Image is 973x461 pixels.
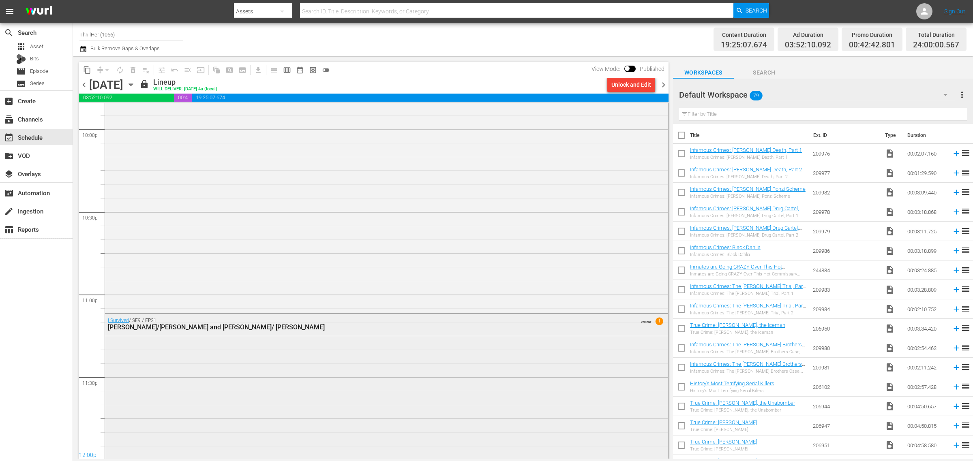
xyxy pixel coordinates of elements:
span: reorder [961,265,971,275]
svg: Add to Schedule [952,421,961,430]
td: 00:03:11.725 [904,222,949,241]
span: Video [885,168,895,178]
th: Title [690,124,809,147]
span: more_vert [957,90,967,100]
img: ans4CAIJ8jUAAAAAAAAAAAAAAAAAAAAAAAAgQb4GAAAAAAAAAAAAAAAAAAAAAAAAJMjXAAAAAAAAAAAAAAAAAAAAAAAAgAT5G... [19,2,58,21]
td: 209977 [810,163,882,183]
div: True Crime: [PERSON_NAME] [690,446,757,452]
span: reorder [961,362,971,372]
span: 03:52:10.092 [79,94,174,102]
div: True Crime: [PERSON_NAME], the Iceman [690,330,785,335]
td: 00:04:50.815 [904,416,949,435]
span: Episode [16,66,26,76]
td: 00:02:57.428 [904,377,949,397]
span: Channels [4,115,14,124]
a: True Crime: [PERSON_NAME] [690,419,757,425]
td: 00:04:58.580 [904,435,949,455]
span: menu [5,6,15,16]
div: Infamous Crimes: [PERSON_NAME] Death, Part 1 [690,155,802,160]
span: Create Series Block [236,64,249,77]
a: True Crime: [PERSON_NAME], the Unabomber [690,400,795,406]
div: Unlock and Edit [611,77,651,92]
span: reorder [961,343,971,352]
td: 00:03:24.885 [904,260,949,280]
td: 206951 [810,435,882,455]
span: View Mode: [587,66,624,72]
span: Automation [4,188,14,198]
span: Bulk Remove Gaps & Overlaps [89,45,160,51]
span: Workspaces [673,68,734,78]
div: True Crime: [PERSON_NAME] [690,427,757,432]
svg: Add to Schedule [952,441,961,450]
td: 00:04:50.657 [904,397,949,416]
span: 00:42:42.801 [849,41,895,50]
a: Infamous Crimes: Black Dahlia [690,244,761,250]
span: Video [885,440,895,450]
a: Inmates are Going CRAZY Over This Hot Commissary Commodity [690,264,785,276]
span: Video [885,343,895,353]
span: reorder [961,440,971,450]
a: Infamous Crimes: The [PERSON_NAME] Brothers Case, Part 1 [690,341,805,354]
td: 209984 [810,299,882,319]
span: Video [885,265,895,275]
span: reorder [961,284,971,294]
td: 00:01:29.590 [904,163,949,183]
span: Asset [30,43,43,51]
td: 00:02:07.160 [904,144,949,163]
span: Month Calendar View [294,64,306,77]
span: 79 [750,87,763,104]
a: I Survived [108,318,129,323]
span: preview_outlined [309,66,317,74]
span: 03:52:10.092 [785,41,831,50]
span: Day Calendar View [265,62,281,78]
a: Infamous Crimes: [PERSON_NAME] Death, Part 2 [690,166,802,173]
svg: Add to Schedule [952,324,961,333]
span: Video [885,304,895,314]
span: Video [885,285,895,295]
svg: Add to Schedule [952,363,961,372]
span: Episode [30,67,48,75]
div: True Crime: [PERSON_NAME], the Unabomber [690,408,795,413]
td: 00:02:10.752 [904,299,949,319]
td: 209983 [810,280,882,299]
a: True Crime: [PERSON_NAME] [690,439,757,445]
span: Select an event to delete [126,64,139,77]
td: 00:02:11.242 [904,358,949,377]
td: 00:02:54.463 [904,338,949,358]
div: Lineup [153,78,217,87]
div: Total Duration [913,29,959,41]
div: Content Duration [721,29,767,41]
div: Infamous Crimes: [PERSON_NAME] Drug Cartel, Part 2 [690,233,806,238]
span: Fill episodes with ad slates [181,64,194,77]
div: Inmates are Going CRAZY Over This Hot Commissary Commodity [690,271,806,277]
span: Clear Lineup [139,64,152,77]
span: content_copy [83,66,91,74]
span: Published [636,66,669,72]
td: 209979 [810,222,882,241]
td: 209978 [810,202,882,222]
a: Infamous Crimes: The [PERSON_NAME] Brothers Case, Part 2 [690,361,805,373]
th: Duration [902,124,951,147]
svg: Add to Schedule [952,149,961,158]
td: 206102 [810,377,882,397]
div: Infamous Crimes: [PERSON_NAME] Drug Cartel, Part 1 [690,213,806,218]
span: reorder [961,304,971,314]
div: Default Workspace [679,83,956,106]
span: Ingestion [4,207,14,216]
td: 00:03:18.899 [904,241,949,260]
span: Video [885,188,895,197]
span: lock [139,79,149,89]
a: Infamous Crimes: [PERSON_NAME] Ponzi Scheme [690,186,806,192]
td: 209981 [810,358,882,377]
span: Video [885,324,895,333]
div: Infamous Crimes: The [PERSON_NAME] Brothers Case, Part 2 [690,369,806,374]
span: date_range_outlined [296,66,304,74]
span: Series [16,79,26,89]
span: Reports [4,225,14,235]
svg: Add to Schedule [952,188,961,197]
span: reorder [961,323,971,333]
svg: Add to Schedule [952,402,961,411]
span: VOD [4,151,14,161]
span: toggle_off [322,66,330,74]
a: History's Most Terrifying Serial Killers [690,380,774,386]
